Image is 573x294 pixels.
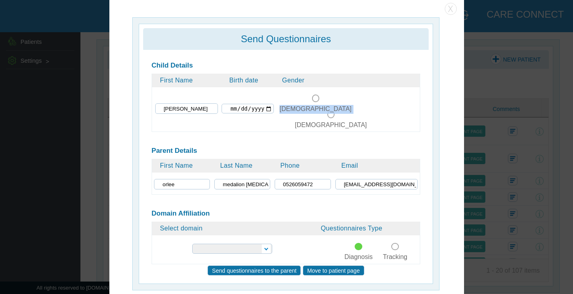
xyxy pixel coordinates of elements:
label: [DEMOGRAPHIC_DATA] [295,121,367,128]
input: Send questionnaires to the parent [207,265,301,275]
th: Gender [274,73,420,87]
input: Last Name [214,179,270,189]
b: Parent Details [152,147,197,155]
input: First Name [155,103,218,114]
label: Tracking [383,253,407,260]
input: First Name [154,179,210,189]
input: Email [335,179,418,189]
th: First Name [152,73,221,87]
b: Child Details [152,61,193,69]
th: Email [333,159,420,173]
th: Select domain [152,222,312,235]
th: Questionnaires Type [312,222,420,235]
th: First Name [152,159,212,173]
input: Move to patient page [303,265,364,275]
th: Last Name [212,159,272,173]
h2: Send Questionnaires [147,33,425,44]
th: Birth date [221,73,274,87]
label: [DEMOGRAPHIC_DATA] [279,105,351,112]
input: Birth date [222,104,273,113]
b: Domain Affiliation [152,210,210,218]
input: Phone [275,179,331,189]
th: Phone [272,159,333,173]
label: Diagnosis [344,253,372,260]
